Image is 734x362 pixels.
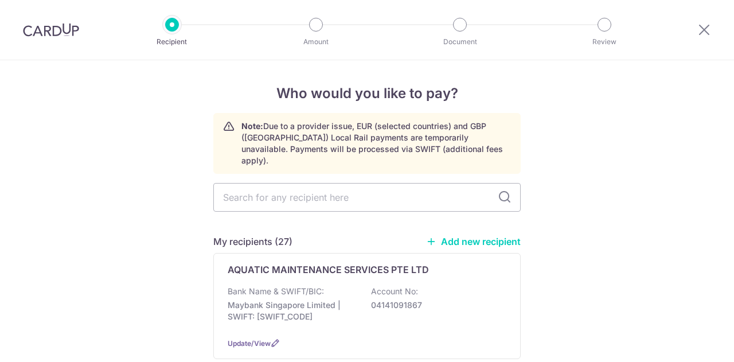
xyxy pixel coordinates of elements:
[213,235,292,248] h5: My recipients (27)
[371,299,499,311] p: 04141091867
[228,263,429,277] p: AQUATIC MAINTENANCE SERVICES PTE LTD
[274,36,358,48] p: Amount
[562,36,647,48] p: Review
[417,36,502,48] p: Document
[213,83,521,104] h4: Who would you like to pay?
[213,183,521,212] input: Search for any recipient here
[661,328,723,356] iframe: Opens a widget where you can find more information
[241,120,511,166] p: Due to a provider issue, EUR (selected countries) and GBP ([GEOGRAPHIC_DATA]) Local Rail payments...
[228,339,271,348] a: Update/View
[426,236,521,247] a: Add new recipient
[228,286,324,297] p: Bank Name & SWIFT/BIC:
[23,23,79,37] img: CardUp
[241,121,263,131] strong: Note:
[371,286,418,297] p: Account No:
[130,36,214,48] p: Recipient
[228,299,356,322] p: Maybank Singapore Limited | SWIFT: [SWIFT_CODE]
